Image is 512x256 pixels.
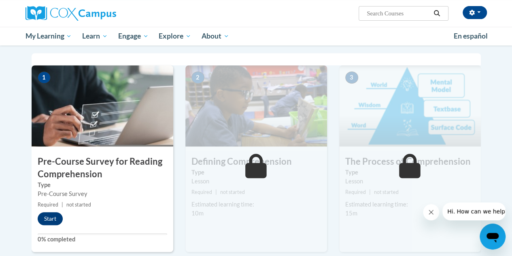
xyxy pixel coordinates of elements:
[366,9,431,18] input: Search Courses
[191,177,321,186] div: Lesson
[185,65,327,146] img: Course Image
[32,65,173,146] img: Course Image
[345,200,475,209] div: Estimated learning time:
[38,202,58,208] span: Required
[423,204,439,220] iframe: Close message
[431,9,443,18] button: Search
[196,27,234,45] a: About
[185,155,327,168] h3: Defining Comprehension
[191,200,321,209] div: Estimated learning time:
[82,31,108,41] span: Learn
[38,235,167,244] label: 0% completed
[25,31,72,41] span: My Learning
[38,189,167,198] div: Pre-Course Survey
[25,6,116,21] img: Cox Campus
[77,27,113,45] a: Learn
[220,189,245,195] span: not started
[339,65,481,146] img: Course Image
[191,168,321,177] label: Type
[369,189,371,195] span: |
[38,212,63,225] button: Start
[25,6,171,21] a: Cox Campus
[32,155,173,181] h3: Pre-Course Survey for Reading Comprehension
[345,210,357,217] span: 15m
[66,202,91,208] span: not started
[113,27,154,45] a: Engage
[19,27,493,45] div: Main menu
[454,32,488,40] span: En español
[202,31,229,41] span: About
[480,224,506,250] iframe: Button to launch messaging window
[191,210,204,217] span: 10m
[345,168,475,177] label: Type
[191,189,212,195] span: Required
[374,189,399,195] span: not started
[62,202,63,208] span: |
[118,31,149,41] span: Engage
[463,6,487,19] button: Account Settings
[38,181,167,189] label: Type
[5,6,66,12] span: Hi. How can we help?
[20,27,77,45] a: My Learning
[153,27,196,45] a: Explore
[442,202,506,220] iframe: Message from company
[215,189,217,195] span: |
[345,189,366,195] span: Required
[159,31,191,41] span: Explore
[345,177,475,186] div: Lesson
[448,28,493,45] a: En español
[339,155,481,168] h3: The Process of Comprehension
